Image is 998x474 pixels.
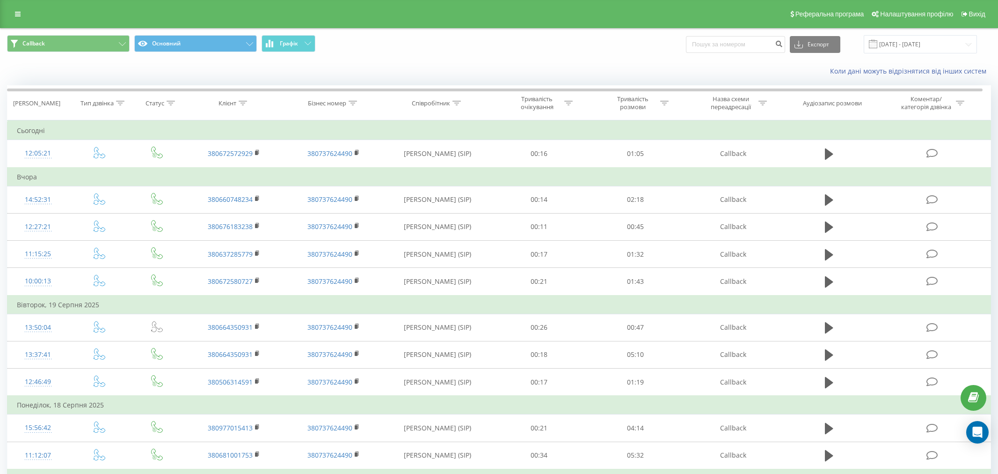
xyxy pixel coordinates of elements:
div: Назва схеми переадресації [706,95,756,111]
td: [PERSON_NAME] (SIP) [384,442,491,469]
td: 02:18 [587,186,683,213]
a: 380506314591 [208,378,253,386]
a: 380737624490 [307,222,352,231]
div: [PERSON_NAME] [13,99,60,107]
td: [PERSON_NAME] (SIP) [384,268,491,296]
div: 10:00:13 [17,272,59,290]
div: 13:50:04 [17,318,59,337]
a: 380676183238 [208,222,253,231]
td: [PERSON_NAME] (SIP) [384,213,491,240]
td: 01:32 [587,241,683,268]
div: 13:37:41 [17,346,59,364]
td: 01:43 [587,268,683,296]
div: 12:46:49 [17,373,59,391]
td: 00:17 [491,369,587,396]
td: 01:19 [587,369,683,396]
a: 380672572929 [208,149,253,158]
td: Callback [683,369,783,396]
td: Callback [683,415,783,442]
td: [PERSON_NAME] (SIP) [384,369,491,396]
td: 00:11 [491,213,587,240]
td: Сьогодні [7,121,991,140]
button: Основний [134,35,257,52]
a: 380977015413 [208,423,253,432]
a: 380737624490 [307,149,352,158]
a: 380737624490 [307,451,352,459]
div: 12:05:21 [17,144,59,163]
td: 00:47 [587,314,683,341]
td: 05:10 [587,341,683,368]
td: Callback [683,442,783,469]
div: Тип дзвінка [80,99,114,107]
div: Open Intercom Messenger [966,421,989,444]
td: Callback [683,314,783,341]
a: 380664350931 [208,350,253,359]
td: 00:17 [491,241,587,268]
td: Вчора [7,168,991,186]
div: Аудіозапис розмови [803,99,862,107]
td: Callback [683,241,783,268]
a: 380737624490 [307,250,352,259]
button: Callback [7,35,130,52]
div: 12:27:21 [17,218,59,236]
div: Статус [146,99,164,107]
a: 380637285779 [208,250,253,259]
a: 380737624490 [307,323,352,332]
td: [PERSON_NAME] (SIP) [384,314,491,341]
td: Callback [683,140,783,168]
div: Тривалість очікування [512,95,562,111]
td: [PERSON_NAME] (SIP) [384,341,491,368]
a: 380660748234 [208,195,253,204]
div: Співробітник [412,99,450,107]
td: Вівторок, 19 Серпня 2025 [7,296,991,314]
td: Callback [683,268,783,296]
a: 380681001753 [208,451,253,459]
input: Пошук за номером [686,36,785,53]
span: Налаштування профілю [880,10,953,18]
div: 11:15:25 [17,245,59,263]
span: Графік [280,40,298,47]
a: 380737624490 [307,378,352,386]
td: [PERSON_NAME] (SIP) [384,140,491,168]
div: Тривалість розмови [608,95,658,111]
td: 00:16 [491,140,587,168]
td: 00:18 [491,341,587,368]
span: Реферальна програма [795,10,864,18]
td: Callback [683,213,783,240]
td: 00:21 [491,268,587,296]
button: Експорт [790,36,840,53]
td: 00:21 [491,415,587,442]
td: Callback [683,186,783,213]
a: 380737624490 [307,423,352,432]
td: [PERSON_NAME] (SIP) [384,241,491,268]
td: 04:14 [587,415,683,442]
a: 380737624490 [307,350,352,359]
td: 01:05 [587,140,683,168]
div: Клієнт [219,99,236,107]
td: [PERSON_NAME] (SIP) [384,186,491,213]
button: Графік [262,35,315,52]
a: 380737624490 [307,277,352,286]
a: 380664350931 [208,323,253,332]
td: 00:34 [491,442,587,469]
td: Понеділок, 18 Серпня 2025 [7,396,991,415]
span: Вихід [969,10,985,18]
div: 11:12:07 [17,446,59,465]
td: 00:14 [491,186,587,213]
div: 14:52:31 [17,191,59,209]
td: Callback [683,341,783,368]
td: [PERSON_NAME] (SIP) [384,415,491,442]
td: 00:26 [491,314,587,341]
td: 00:45 [587,213,683,240]
div: 15:56:42 [17,419,59,437]
a: Коли дані можуть відрізнятися вiд інших систем [830,67,991,75]
div: Бізнес номер [308,99,346,107]
div: Коментар/категорія дзвінка [899,95,954,111]
span: Callback [22,40,45,47]
a: 380737624490 [307,195,352,204]
a: 380672580727 [208,277,253,286]
td: 05:32 [587,442,683,469]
